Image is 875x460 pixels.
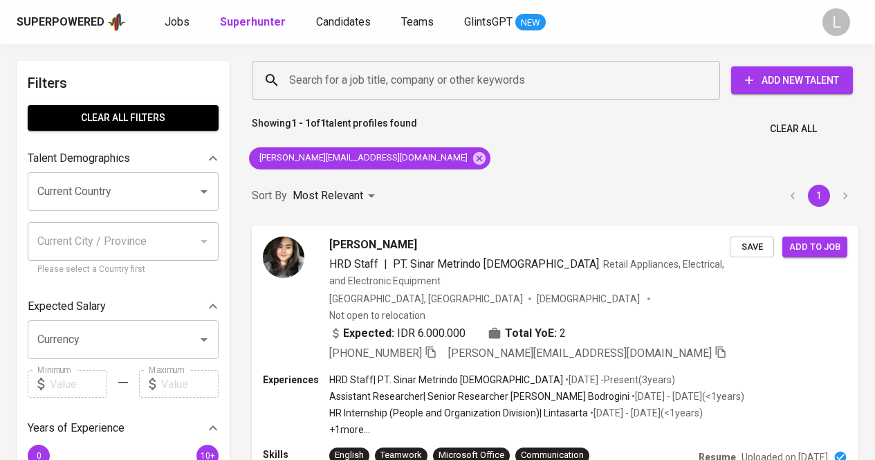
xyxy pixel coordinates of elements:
[293,187,363,204] p: Most Relevant
[220,15,286,28] b: Superhunter
[464,15,513,28] span: GlintsGPT
[50,370,107,398] input: Value
[252,187,287,204] p: Sort By
[17,15,104,30] div: Superpowered
[401,14,436,31] a: Teams
[343,325,394,342] b: Expected:
[252,116,417,142] p: Showing of talent profiles found
[28,420,125,436] p: Years of Experience
[263,373,329,387] p: Experiences
[505,325,557,342] b: Total YoE:
[764,116,822,142] button: Clear All
[563,373,675,387] p: • [DATE] - Present ( 3 years )
[329,259,724,286] span: Retail Appliances, Electrical, and Electronic Equipment
[329,292,523,306] div: [GEOGRAPHIC_DATA], [GEOGRAPHIC_DATA]
[770,120,817,138] span: Clear All
[316,14,374,31] a: Candidates
[28,72,219,94] h6: Filters
[220,14,288,31] a: Superhunter
[293,183,380,209] div: Most Relevant
[789,239,840,255] span: Add to job
[515,16,546,30] span: NEW
[464,14,546,31] a: GlintsGPT NEW
[17,12,126,33] a: Superpoweredapp logo
[822,8,850,36] div: L
[28,150,130,167] p: Talent Demographics
[780,185,858,207] nav: pagination navigation
[194,330,214,349] button: Open
[329,237,417,253] span: [PERSON_NAME]
[329,406,588,420] p: HR Internship (People and Organization Division) | Lintasarta
[28,145,219,172] div: Talent Demographics
[39,109,208,127] span: Clear All filters
[742,72,842,89] span: Add New Talent
[329,257,378,270] span: HRD Staff
[782,237,847,258] button: Add to job
[808,185,830,207] button: page 1
[401,15,434,28] span: Teams
[28,414,219,442] div: Years of Experience
[329,347,422,360] span: [PHONE_NUMBER]
[161,370,219,398] input: Value
[165,15,190,28] span: Jobs
[560,325,566,342] span: 2
[165,14,192,31] a: Jobs
[107,12,126,33] img: app logo
[629,389,744,403] p: • [DATE] - [DATE] ( <1 years )
[263,237,304,278] img: 074fdf7bc48e1dbcb4a784be85e2a012.jpg
[448,347,712,360] span: [PERSON_NAME][EMAIL_ADDRESS][DOMAIN_NAME]
[384,256,387,273] span: |
[320,118,326,129] b: 1
[731,66,853,94] button: Add New Talent
[588,406,703,420] p: • [DATE] - [DATE] ( <1 years )
[393,257,599,270] span: PT. Sinar Metrindo [DEMOGRAPHIC_DATA]
[730,237,774,258] button: Save
[329,389,629,403] p: Assistant Researcher | Senior Researcher [PERSON_NAME] Bodrogini
[737,239,767,255] span: Save
[329,423,744,436] p: +1 more ...
[329,373,563,387] p: HRD Staff | PT. Sinar Metrindo [DEMOGRAPHIC_DATA]
[194,182,214,201] button: Open
[28,105,219,131] button: Clear All filters
[291,118,311,129] b: 1 - 1
[28,293,219,320] div: Expected Salary
[37,263,209,277] p: Please select a Country first
[329,325,466,342] div: IDR 6.000.000
[329,309,425,322] p: Not open to relocation
[537,292,642,306] span: [DEMOGRAPHIC_DATA]
[249,147,490,169] div: [PERSON_NAME][EMAIL_ADDRESS][DOMAIN_NAME]
[316,15,371,28] span: Candidates
[28,298,106,315] p: Expected Salary
[249,151,476,165] span: [PERSON_NAME][EMAIL_ADDRESS][DOMAIN_NAME]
